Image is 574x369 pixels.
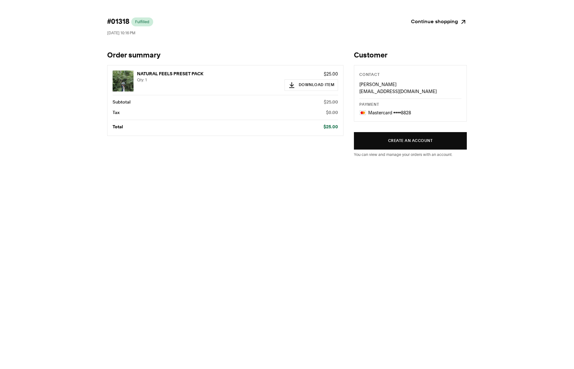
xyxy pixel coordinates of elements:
[107,30,135,35] span: [DATE] 10:16 PM
[113,70,134,91] img: NATURAL FEELS PRESET PACK
[359,73,380,77] span: Contact
[324,99,338,106] p: $25.00
[107,17,129,26] span: #01318
[368,109,411,116] p: Mastercard ••••8828
[354,51,467,60] h2: Customer
[137,77,147,82] span: Qty: 1
[137,70,281,77] p: NATURAL FEELS PRESET PACK
[107,51,343,60] h1: Order summary
[326,109,338,116] p: $0.00
[284,79,338,91] button: Download Item
[113,109,120,116] p: Tax
[113,124,123,131] p: Total
[411,17,467,26] a: Continue shopping
[354,132,467,150] button: Create an account
[284,70,338,77] p: $25.00
[359,103,379,107] span: Payment
[113,99,131,106] p: Subtotal
[354,152,453,157] span: You can view and manage your orders with an account.
[359,82,396,87] span: [PERSON_NAME]
[359,89,437,94] span: [EMAIL_ADDRESS][DOMAIN_NAME]
[323,124,338,131] p: $25.00
[135,19,149,24] span: Fulfilled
